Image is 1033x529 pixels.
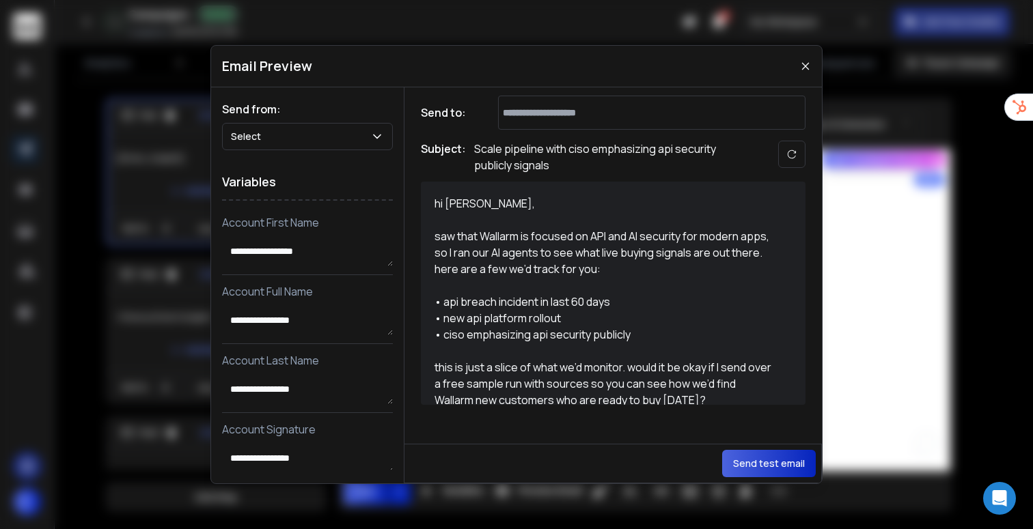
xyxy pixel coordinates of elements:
[231,130,266,143] p: Select
[222,352,393,369] p: Account Last Name
[222,421,393,438] p: Account Signature
[222,57,312,76] h1: Email Preview
[222,101,393,117] h1: Send from:
[722,450,816,477] button: Send test email
[222,283,393,300] p: Account Full Name
[222,214,393,231] p: Account First Name
[983,482,1016,515] div: Open Intercom Messenger
[222,164,393,201] h1: Variables
[421,141,466,173] h1: Subject:
[474,141,747,173] p: Scale pipeline with ciso emphasizing api security publicly signals
[435,195,776,408] div: hi [PERSON_NAME], saw that Wallarm is focused on API and AI security for modern apps, so I ran ou...
[421,104,476,121] h1: Send to:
